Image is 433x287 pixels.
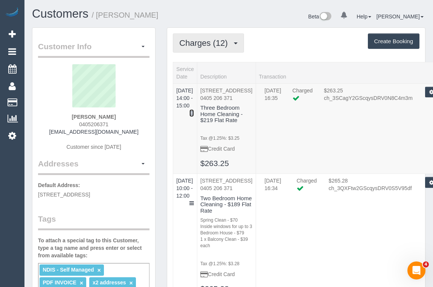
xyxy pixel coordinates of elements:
[200,195,252,214] h4: Two Bedroom Home Cleaning - $189 Flat Rate
[319,12,331,22] img: New interface
[357,14,371,20] a: Help
[79,121,108,127] span: 0405206371
[67,144,121,150] span: Customer since [DATE]
[173,62,197,83] th: Service Date
[32,7,88,20] a: Customers
[377,14,424,20] a: [PERSON_NAME]
[38,181,80,189] label: Default Address:
[200,105,252,124] h4: Three Bedroom Home Cleaning - $219 Flat Rate
[80,280,83,286] a: ×
[200,136,239,141] small: Tax @1.25%: $3.25
[308,14,332,20] a: Beta
[5,8,20,18] img: Automaid Logo
[38,41,149,58] legend: Customer Info
[368,33,419,49] button: Create Booking
[38,237,149,259] label: To attach a special tag to this Customer, type a tag name and press enter or select from availabl...
[200,145,252,153] p: Credit Card
[200,224,252,236] div: Inside windows for up to 3 Bedroom House - $79
[93,279,126,285] span: x2 addresses
[197,62,256,83] th: Description
[259,87,287,109] td: Charged Date
[38,213,149,230] legend: Tags
[179,38,231,48] span: Charges (12)
[323,177,418,199] td: Charge Amount, Transaction Id
[38,192,90,198] span: [STREET_ADDRESS]
[49,129,139,135] a: [EMAIL_ADDRESS][DOMAIN_NAME]
[200,87,252,102] p: [STREET_ADDRESS] 0405 206 371
[97,267,101,273] a: ×
[287,87,319,109] td: Charge Label
[176,178,193,199] a: [DATE] 10:00 - 12:00
[130,280,133,286] a: ×
[259,177,291,199] td: Charged Date
[197,83,256,174] td: Description
[43,279,76,285] span: PDF INVOICE
[72,114,116,120] strong: [PERSON_NAME]
[407,261,425,279] iframe: Intercom live chat
[200,177,252,192] p: [STREET_ADDRESS] 0405 206 371
[200,270,252,278] p: Credit Card
[200,261,239,266] small: Tax @1.25%: $3.28
[200,159,229,168] a: $263.25
[173,33,244,53] button: Charges (12)
[200,217,252,224] div: Spring Clean - $70
[291,177,323,199] td: Charge Label
[423,261,429,267] span: 4
[173,83,197,174] td: Service Date
[200,236,252,249] div: 1 x Balcony Clean - $39 each
[43,267,94,273] span: NDIS - Self Managed
[92,11,159,19] small: / [PERSON_NAME]
[318,87,418,109] td: Charge Amount, Transaction Id
[176,88,193,109] a: [DATE] 14:00 - 15:00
